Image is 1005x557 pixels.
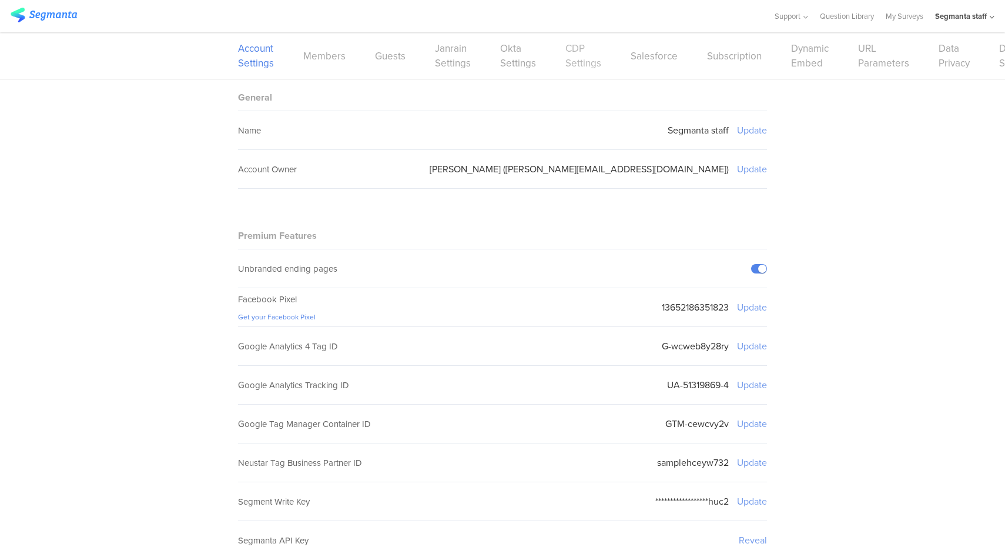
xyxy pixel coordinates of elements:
[737,301,767,314] sg-setting-edit-trigger: Update
[238,91,272,104] sg-block-title: General
[737,162,767,176] sg-setting-edit-trigger: Update
[238,418,371,431] span: Google Tag Manager Container ID
[238,495,310,508] span: Segment Write Key
[238,124,261,137] sg-field-title: Name
[737,339,767,353] sg-setting-edit-trigger: Update
[238,456,362,469] span: Neustar Tag Business Partner ID
[238,312,316,322] a: Get your Facebook Pixel
[668,124,729,137] sg-setting-value: Segmanta staff
[775,11,800,22] span: Support
[665,417,729,431] sg-setting-value: GTM-cewcvy2v
[430,162,729,176] sg-setting-value: [PERSON_NAME] ([PERSON_NAME][EMAIL_ADDRESS][DOMAIN_NAME])
[375,49,406,64] a: Guests
[657,456,729,469] sg-setting-value: samplehceyw732
[238,163,297,176] sg-field-title: Account Owner
[11,8,77,22] img: segmanta logo
[707,49,762,64] a: Subscription
[238,229,317,242] sg-block-title: Premium Features
[791,41,829,71] a: Dynamic Embed
[739,533,767,547] sg-setting-edit-trigger: Reveal
[631,49,678,64] a: Salesforce
[737,495,767,508] sg-setting-edit-trigger: Update
[303,49,346,64] a: Members
[737,417,767,431] sg-setting-edit-trigger: Update
[238,340,338,353] span: Google Analytics 4 Tag ID
[238,293,297,306] span: Facebook Pixel
[500,41,536,71] a: Okta Settings
[737,124,767,137] sg-setting-edit-trigger: Update
[238,262,337,275] div: Unbranded ending pages
[935,11,987,22] div: Segmanta staff
[238,379,349,392] span: Google Analytics Tracking ID
[565,41,601,71] a: CDP Settings
[858,41,909,71] a: URL Parameters
[662,339,729,353] sg-setting-value: G-wcweb8y28ry
[737,456,767,469] sg-setting-edit-trigger: Update
[939,41,970,71] a: Data Privacy
[667,378,729,392] sg-setting-value: UA-51319869-4
[737,378,767,392] sg-setting-edit-trigger: Update
[435,41,471,71] a: Janrain Settings
[662,301,729,314] sg-setting-value: 13652186351823
[238,534,309,547] span: Segmanta API Key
